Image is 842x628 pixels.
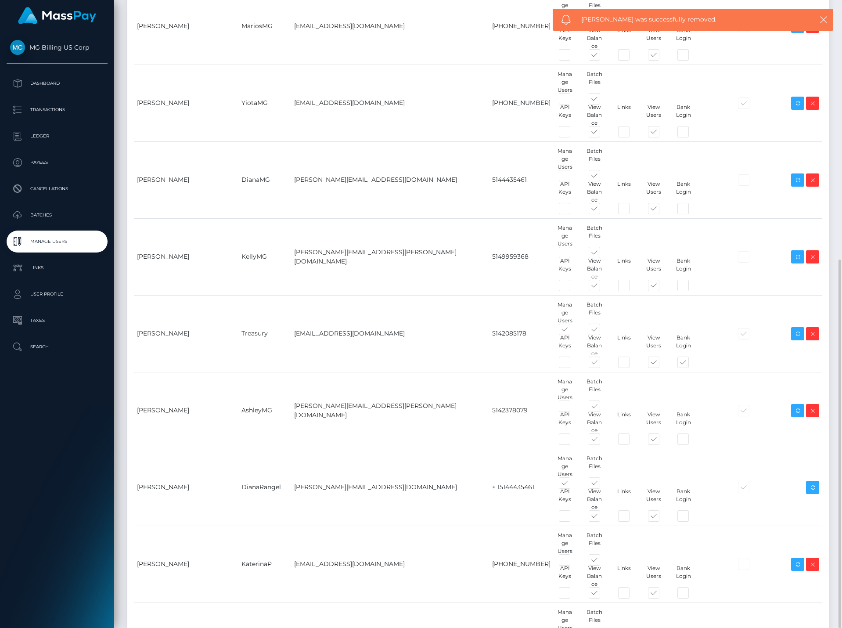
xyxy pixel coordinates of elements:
p: Manage Users [10,235,104,248]
div: Manage Users [550,224,580,248]
div: View Balance [580,180,610,204]
div: Bank Login [669,257,698,281]
a: Cancellations [7,178,108,200]
div: Links [609,487,639,511]
p: Taxes [10,314,104,327]
div: Links [609,411,639,434]
div: Links [609,180,639,204]
div: View Users [639,334,669,357]
div: Manage Users [550,531,580,555]
div: Bank Login [669,103,698,127]
p: Batches [10,209,104,222]
div: Batch Files [580,301,610,325]
td: [EMAIL_ADDRESS][DOMAIN_NAME] [291,526,489,603]
div: Manage Users [550,70,580,94]
div: View Users [639,26,669,50]
div: Batch Files [580,70,610,94]
div: View Users [639,103,669,127]
td: 5144435461 [489,141,554,218]
a: Ledger [7,125,108,147]
td: [PERSON_NAME][EMAIL_ADDRESS][DOMAIN_NAME] [291,141,489,218]
td: 5142378079 [489,372,554,449]
div: API Keys [550,103,580,127]
td: KellyMG [238,218,291,295]
span: [PERSON_NAME] was successfully removed. [581,15,798,24]
div: API Keys [550,411,580,434]
div: View Balance [580,411,610,434]
div: Bank Login [669,334,698,357]
div: View Balance [580,26,610,50]
div: Links [609,257,639,281]
p: Cancellations [10,182,104,195]
div: API Keys [550,257,580,281]
img: MassPay Logo [18,7,96,24]
div: Bank Login [669,411,698,434]
div: Batch Files [580,531,610,555]
td: [PERSON_NAME][EMAIL_ADDRESS][DOMAIN_NAME] [291,449,489,526]
td: [PERSON_NAME][EMAIL_ADDRESS][PERSON_NAME][DOMAIN_NAME] [291,372,489,449]
p: Payees [10,156,104,169]
a: Manage Users [7,231,108,253]
div: Batch Files [580,378,610,401]
div: Batch Files [580,455,610,478]
div: Batch Files [580,147,610,171]
td: YiotaMG [238,65,291,141]
a: User Profile [7,283,108,305]
td: KaterinaP [238,526,291,603]
td: 5149959368 [489,218,554,295]
div: View Users [639,564,669,588]
td: 5142085178 [489,295,554,372]
td: [PERSON_NAME][EMAIL_ADDRESS][PERSON_NAME][DOMAIN_NAME] [291,218,489,295]
td: [PERSON_NAME] [134,526,238,603]
p: Transactions [10,103,104,116]
div: Bank Login [669,26,698,50]
p: Dashboard [10,77,104,90]
div: View Balance [580,103,610,127]
td: [EMAIL_ADDRESS][DOMAIN_NAME] [291,295,489,372]
td: [PHONE_NUMBER] [489,65,554,141]
p: Search [10,340,104,354]
div: Batch Files [580,224,610,248]
a: Search [7,336,108,358]
a: Dashboard [7,72,108,94]
div: API Keys [550,564,580,588]
td: [PERSON_NAME] [134,372,238,449]
td: [PERSON_NAME] [134,218,238,295]
div: Manage Users [550,455,580,478]
div: View Balance [580,564,610,588]
div: Links [609,334,639,357]
td: [PERSON_NAME] [134,449,238,526]
td: DianaRangel [238,449,291,526]
div: API Keys [550,487,580,511]
div: Bank Login [669,487,698,511]
td: [PERSON_NAME] [134,141,238,218]
div: Links [609,564,639,588]
div: View Users [639,257,669,281]
a: Batches [7,204,108,226]
td: Treasury [238,295,291,372]
div: View Balance [580,334,610,357]
p: User Profile [10,288,104,301]
td: AshleyMG [238,372,291,449]
div: Links [609,26,639,50]
div: API Keys [550,26,580,50]
div: API Keys [550,334,580,357]
td: + 15144435461 [489,449,554,526]
td: [PERSON_NAME] [134,65,238,141]
a: Taxes [7,310,108,332]
div: View Users [639,411,669,434]
td: [PHONE_NUMBER] [489,526,554,603]
div: Manage Users [550,301,580,325]
td: [EMAIL_ADDRESS][DOMAIN_NAME] [291,65,489,141]
p: Ledger [10,130,104,143]
td: DianaMG [238,141,291,218]
div: View Balance [580,257,610,281]
td: [PERSON_NAME] [134,295,238,372]
a: Links [7,257,108,279]
p: Links [10,261,104,274]
div: Manage Users [550,378,580,401]
a: Payees [7,152,108,173]
div: Bank Login [669,564,698,588]
div: API Keys [550,180,580,204]
img: MG Billing US Corp [10,40,25,55]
